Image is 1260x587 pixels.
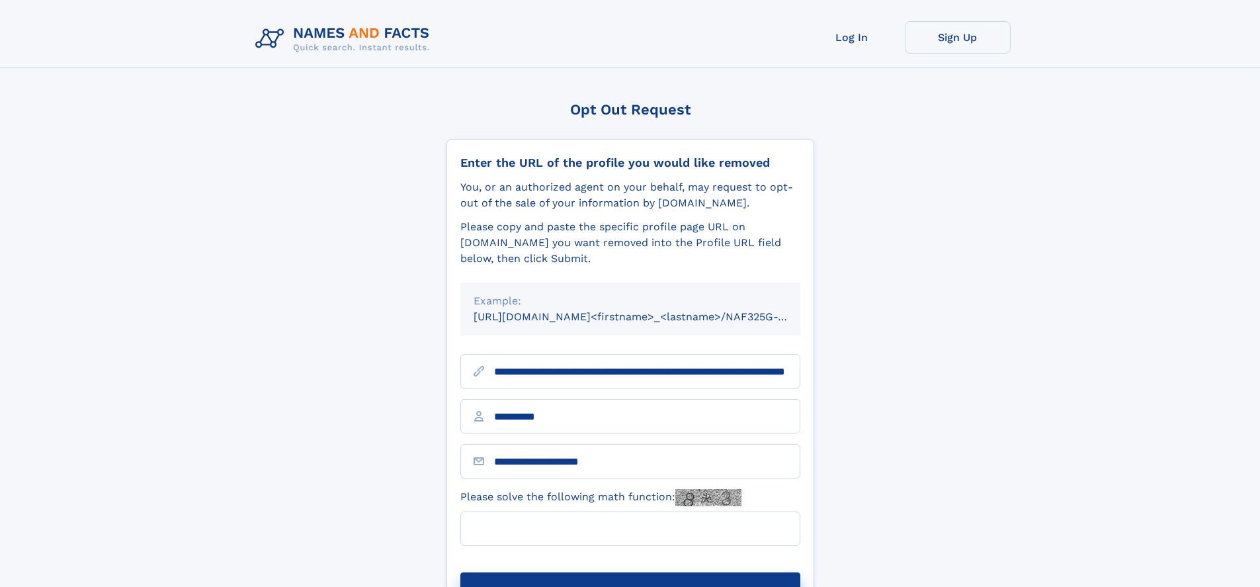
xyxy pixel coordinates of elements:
[460,156,800,170] div: Enter the URL of the profile you would like removed
[250,21,441,57] img: Logo Names and Facts
[446,101,814,118] div: Opt Out Request
[905,21,1011,54] a: Sign Up
[460,179,800,211] div: You, or an authorized agent on your behalf, may request to opt-out of the sale of your informatio...
[460,219,800,267] div: Please copy and paste the specific profile page URL on [DOMAIN_NAME] you want removed into the Pr...
[460,489,741,506] label: Please solve the following math function:
[474,293,787,309] div: Example:
[799,21,905,54] a: Log In
[474,310,825,323] small: [URL][DOMAIN_NAME]<firstname>_<lastname>/NAF325G-xxxxxxxx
